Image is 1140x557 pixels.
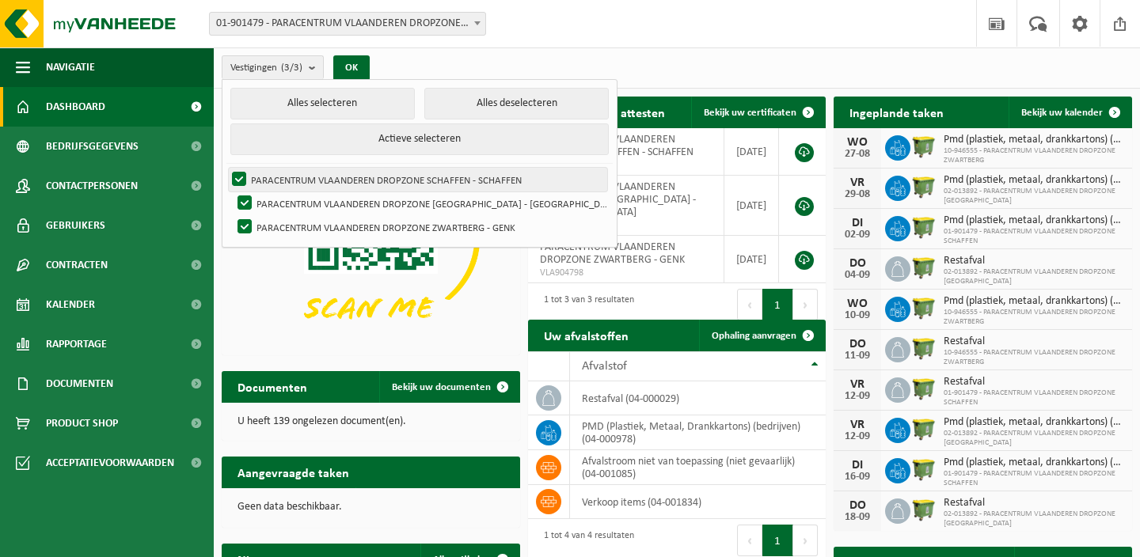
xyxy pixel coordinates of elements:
span: Restafval [944,497,1124,510]
span: Kalender [46,285,95,324]
div: DI [842,217,873,229]
span: Ophaling aanvragen [712,331,796,341]
div: 10-09 [842,310,873,321]
img: WB-1100-HPE-GN-51 [910,456,937,483]
span: Restafval [944,255,1124,267]
div: 29-08 [842,189,873,200]
button: Alles selecteren [230,88,415,119]
span: Acceptatievoorwaarden [46,443,174,483]
button: Actieve selecteren [230,123,609,155]
div: DO [842,338,873,350]
td: [DATE] [724,236,779,283]
div: DO [842,499,873,512]
span: 01-901479 - PARACENTRUM VLAANDEREN DROPZONE SCHAFFEN [944,388,1124,407]
span: Contactpersonen [46,166,138,206]
img: WB-1100-HPE-GN-51 [910,294,937,321]
span: Bekijk uw kalender [1021,108,1103,118]
td: [DATE] [724,128,779,176]
label: PARACENTRUM VLAANDEREN DROPZONE ZWARTBERG - GENK [234,215,607,239]
div: WO [842,136,873,149]
img: WB-1100-HPE-GN-51 [910,214,937,241]
span: Navigatie [46,47,95,87]
div: 02-09 [842,229,873,241]
span: Afvalstof [582,360,627,373]
div: 12-09 [842,431,873,442]
span: Restafval [944,376,1124,388]
h2: Documenten [222,371,323,402]
img: WB-1100-HPE-GN-51 [910,375,937,402]
span: VLA904797 [540,219,712,232]
span: Documenten [46,364,113,404]
img: WB-1100-HPE-GN-51 [910,335,937,362]
button: 1 [762,525,793,556]
span: Pmd (plastiek, metaal, drankkartons) (bedrijven) [944,214,1124,227]
img: WB-1100-HPE-GN-50 [910,496,937,523]
p: Geen data beschikbaar. [237,502,504,513]
span: Pmd (plastiek, metaal, drankkartons) (bedrijven) [944,174,1124,187]
span: Pmd (plastiek, metaal, drankkartons) (bedrijven) [944,416,1124,429]
img: WB-1100-HPE-GN-50 [910,415,937,442]
p: U heeft 139 ongelezen document(en). [237,416,504,427]
button: 1 [762,289,793,320]
h2: Uw afvalstoffen [528,320,644,350]
button: Alles deselecteren [424,88,609,119]
span: 01-901479 - PARACENTRUM VLAANDEREN DROPZONE SCHAFFEN - SCHAFFEN [210,13,485,35]
td: [DATE] [724,176,779,236]
div: VR [842,378,873,391]
td: restafval (04-000029) [570,381,826,415]
span: PARACENTRUM VLAANDEREN DROPZONE [GEOGRAPHIC_DATA] - [GEOGRAPHIC_DATA] [540,181,696,218]
h2: Ingeplande taken [834,97,959,127]
button: Vestigingen(3/3) [222,55,324,79]
span: 01-901479 - PARACENTRUM VLAANDEREN DROPZONE SCHAFFEN [944,227,1124,246]
span: Contracten [46,245,108,285]
h2: Aangevraagde taken [222,457,365,487]
span: Bekijk uw certificaten [704,108,796,118]
div: WO [842,297,873,310]
button: Previous [737,289,762,320]
button: Previous [737,525,762,556]
div: 11-09 [842,350,873,362]
span: 02-013892 - PARACENTRUM VLAANDEREN DROPZONE [GEOGRAPHIC_DATA] [944,510,1124,529]
td: PMD (Plastiek, Metaal, Drankkartons) (bedrijven) (04-000978) [570,415,826,450]
span: Pmd (plastiek, metaal, drankkartons) (bedrijven) [944,457,1124,469]
div: VR [842,176,873,189]
span: 01-901479 - PARACENTRUM VLAANDEREN DROPZONE SCHAFFEN [944,469,1124,488]
label: PARACENTRUM VLAANDEREN DROPZONE [GEOGRAPHIC_DATA] - [GEOGRAPHIC_DATA] [234,191,607,215]
span: VLA904796 [540,159,712,172]
span: 10-946555 - PARACENTRUM VLAANDEREN DROPZONE ZWARTBERG [944,146,1124,165]
span: 01-901479 - PARACENTRUM VLAANDEREN DROPZONE SCHAFFEN - SCHAFFEN [209,12,486,36]
span: Restafval [944,335,1124,348]
div: 1 tot 3 van 3 resultaten [536,287,634,322]
span: 02-013892 - PARACENTRUM VLAANDEREN DROPZONE [GEOGRAPHIC_DATA] [944,267,1124,286]
span: Rapportage [46,324,107,364]
div: 12-09 [842,391,873,402]
img: WB-1100-HPE-GN-51 [910,133,937,160]
span: Product Shop [46,404,118,443]
label: PARACENTRUM VLAANDEREN DROPZONE SCHAFFEN - SCHAFFEN [229,168,607,191]
span: Pmd (plastiek, metaal, drankkartons) (bedrijven) [944,295,1124,308]
div: 27-08 [842,149,873,160]
span: PARACENTRUM VLAANDEREN DROPZONE ZWARTBERG - GENK [540,241,685,266]
span: Vestigingen [230,56,302,80]
span: Dashboard [46,87,105,127]
a: Bekijk uw certificaten [691,97,824,128]
a: Bekijk uw kalender [1009,97,1130,128]
div: VR [842,419,873,431]
div: DI [842,459,873,472]
div: DO [842,257,873,270]
img: WB-1100-HPE-GN-50 [910,254,937,281]
td: afvalstroom niet van toepassing (niet gevaarlijk) (04-001085) [570,450,826,485]
span: 10-946555 - PARACENTRUM VLAANDEREN DROPZONE ZWARTBERG [944,348,1124,367]
span: Bedrijfsgegevens [46,127,139,166]
count: (3/3) [281,63,302,73]
span: 10-946555 - PARACENTRUM VLAANDEREN DROPZONE ZWARTBERG [944,308,1124,327]
button: Next [793,289,818,320]
div: 16-09 [842,472,873,483]
div: 04-09 [842,270,873,281]
span: Pmd (plastiek, metaal, drankkartons) (bedrijven) [944,134,1124,146]
span: Gebruikers [46,206,105,245]
span: 02-013892 - PARACENTRUM VLAANDEREN DROPZONE [GEOGRAPHIC_DATA] [944,429,1124,448]
button: Next [793,525,818,556]
a: Bekijk uw documenten [379,371,519,403]
span: Bekijk uw documenten [392,382,491,392]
